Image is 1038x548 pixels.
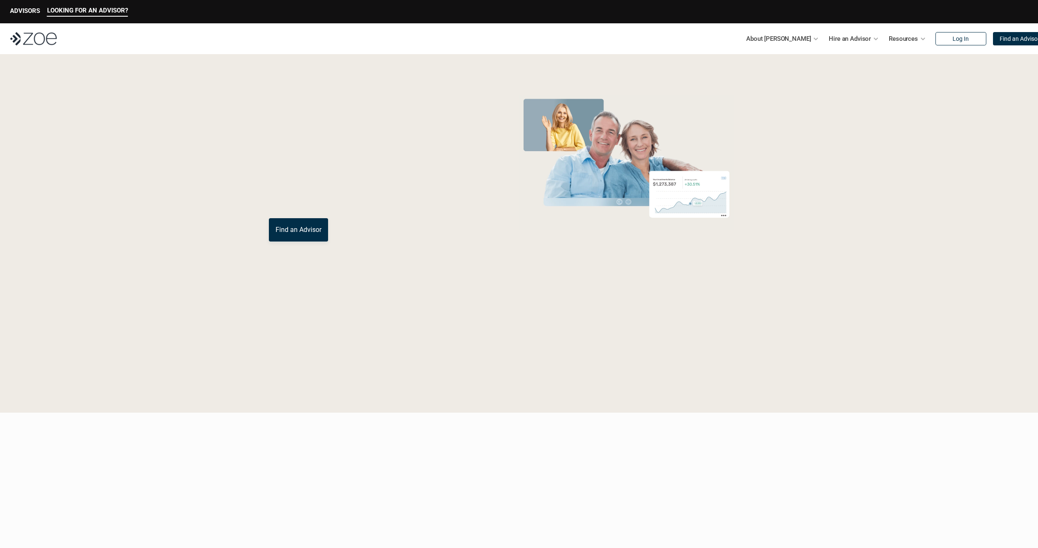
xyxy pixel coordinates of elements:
[511,235,742,240] em: The information in the visuals above is for illustrative purposes only and does not represent an ...
[935,32,986,45] a: Log In
[10,7,40,15] p: ADVISORS
[20,348,1018,373] p: Loremipsum: *DolOrsi Ametconsecte adi Eli Seddoeius tem inc utlaboreet. Dol 4550 MagNaal Enimadmi...
[276,226,321,234] p: Find an Advisor
[47,7,128,14] p: LOOKING FOR AN ADVISOR?
[269,92,454,124] span: Grow Your Wealth
[746,32,811,45] p: About [PERSON_NAME]
[269,188,484,208] p: You deserve an advisor you can trust. [PERSON_NAME], hire, and invest with vetted, fiduciary, fin...
[889,32,918,45] p: Resources
[269,120,437,180] span: with a Financial Advisor
[829,32,871,45] p: Hire an Advisor
[269,218,328,242] a: Find an Advisor
[953,35,969,42] p: Log In
[515,95,737,230] img: Zoe Financial Hero Image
